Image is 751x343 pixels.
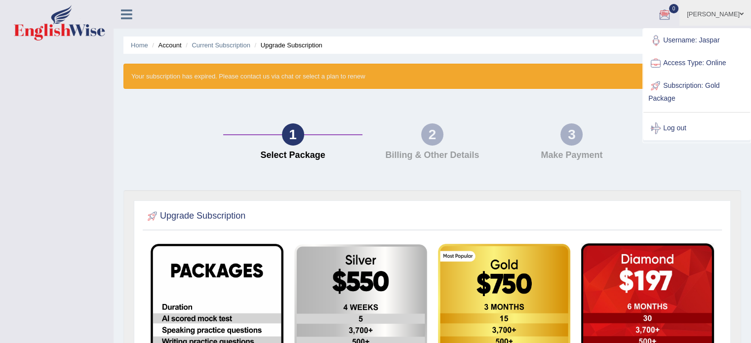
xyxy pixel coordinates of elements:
[123,64,741,89] div: Your subscription has expired. Please contact us via chat or select a plan to renew
[669,4,679,13] span: 0
[145,209,245,224] h2: Upgrade Subscription
[560,123,583,146] div: 3
[131,41,148,49] a: Home
[150,40,181,50] li: Account
[252,40,322,50] li: Upgrade Subscription
[643,75,750,108] a: Subscription: Gold Package
[421,123,443,146] div: 2
[643,52,750,75] a: Access Type: Online
[643,117,750,140] a: Log out
[282,123,304,146] div: 1
[367,151,497,160] h4: Billing & Other Details
[228,151,357,160] h4: Select Package
[643,29,750,52] a: Username: Jaspar
[192,41,250,49] a: Current Subscription
[507,151,636,160] h4: Make Payment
